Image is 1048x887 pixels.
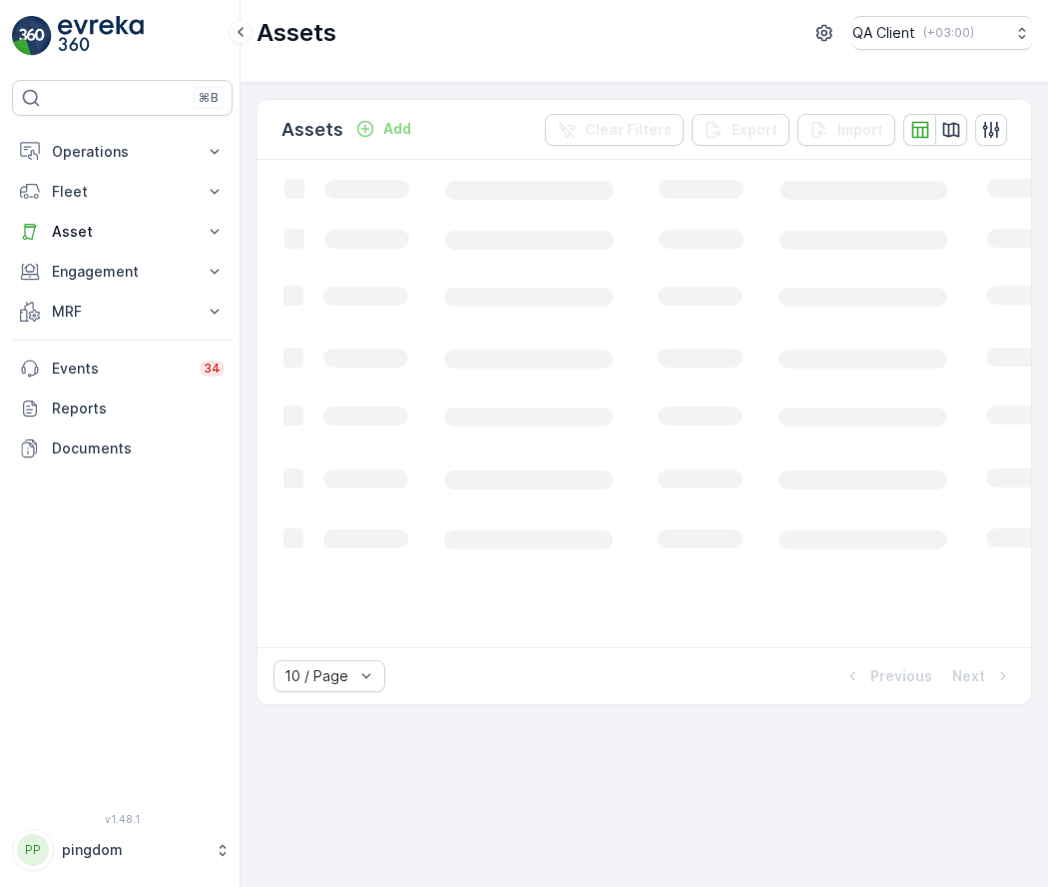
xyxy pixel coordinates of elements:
[840,664,934,688] button: Previous
[12,252,233,292] button: Engagement
[62,840,205,860] p: pingdom
[347,117,419,141] button: Add
[52,359,188,379] p: Events
[12,349,233,389] a: Events34
[12,292,233,332] button: MRF
[585,120,672,140] p: Clear Filters
[12,212,233,252] button: Asset
[383,119,411,139] p: Add
[732,120,778,140] p: Export
[12,132,233,172] button: Operations
[12,172,233,212] button: Fleet
[950,664,1015,688] button: Next
[870,666,932,686] p: Previous
[952,666,985,686] p: Next
[545,114,684,146] button: Clear Filters
[281,116,343,144] p: Assets
[852,23,915,43] p: QA Client
[257,17,336,49] p: Assets
[52,302,193,322] p: MRF
[17,834,49,866] div: PP
[692,114,789,146] button: Export
[52,399,225,419] p: Reports
[852,16,1032,50] button: QA Client(+03:00)
[12,389,233,429] a: Reports
[52,439,225,458] p: Documents
[52,142,193,162] p: Operations
[12,16,52,56] img: logo
[199,90,219,106] p: ⌘B
[837,120,883,140] p: Import
[12,429,233,468] a: Documents
[52,262,193,282] p: Engagement
[52,182,193,202] p: Fleet
[52,222,193,242] p: Asset
[797,114,895,146] button: Import
[58,16,144,56] img: logo_light-DOdMpM7g.png
[12,829,233,871] button: PPpingdom
[12,813,233,825] span: v 1.48.1
[204,361,221,377] p: 34
[923,25,974,41] p: ( +03:00 )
